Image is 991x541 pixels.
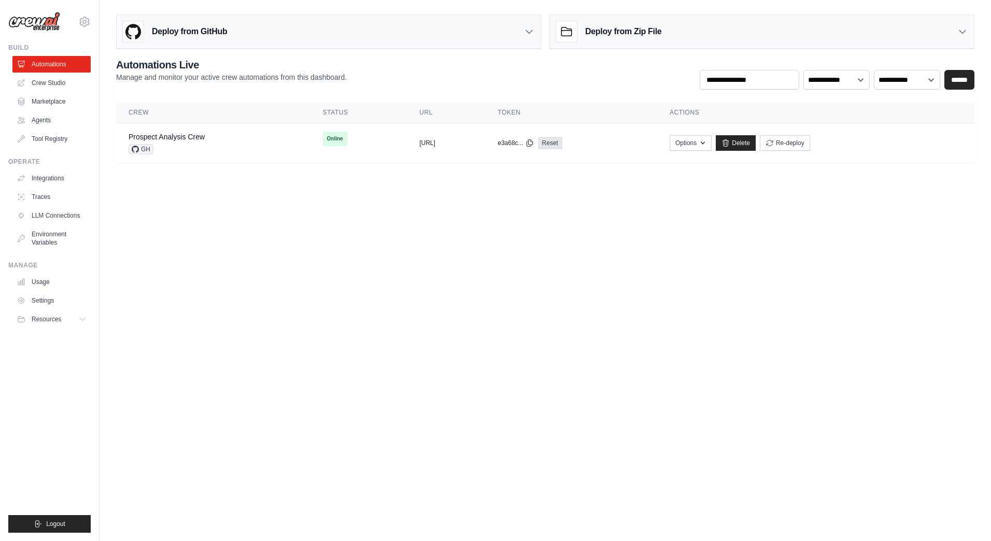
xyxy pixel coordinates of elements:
button: Resources [12,311,91,328]
h2: Automations Live [116,58,347,72]
a: Settings [12,292,91,309]
h3: Deploy from Zip File [585,25,661,38]
th: Token [485,102,657,123]
span: Logout [46,520,65,528]
div: Operate [8,158,91,166]
a: Tool Registry [12,131,91,147]
button: Re-deploy [760,135,810,151]
a: Reset [538,137,562,149]
div: Build [8,44,91,52]
a: Traces [12,189,91,205]
button: Logout [8,515,91,533]
button: e3a68c... [498,139,533,147]
th: Crew [116,102,310,123]
a: Usage [12,274,91,290]
a: Prospect Analysis Crew [129,133,205,141]
a: Environment Variables [12,226,91,251]
button: Options [670,135,712,151]
th: URL [407,102,485,123]
a: LLM Connections [12,207,91,224]
a: Crew Studio [12,75,91,91]
span: Resources [32,315,61,323]
span: Online [323,132,347,146]
img: Logo [8,12,60,32]
th: Status [310,102,407,123]
a: Agents [12,112,91,129]
p: Manage and monitor your active crew automations from this dashboard. [116,72,347,82]
a: Integrations [12,170,91,187]
a: Marketplace [12,93,91,110]
img: GitHub Logo [123,21,144,42]
span: GH [129,144,153,154]
a: Automations [12,56,91,73]
div: Manage [8,261,91,269]
a: Delete [716,135,756,151]
th: Actions [657,102,974,123]
h3: Deploy from GitHub [152,25,227,38]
